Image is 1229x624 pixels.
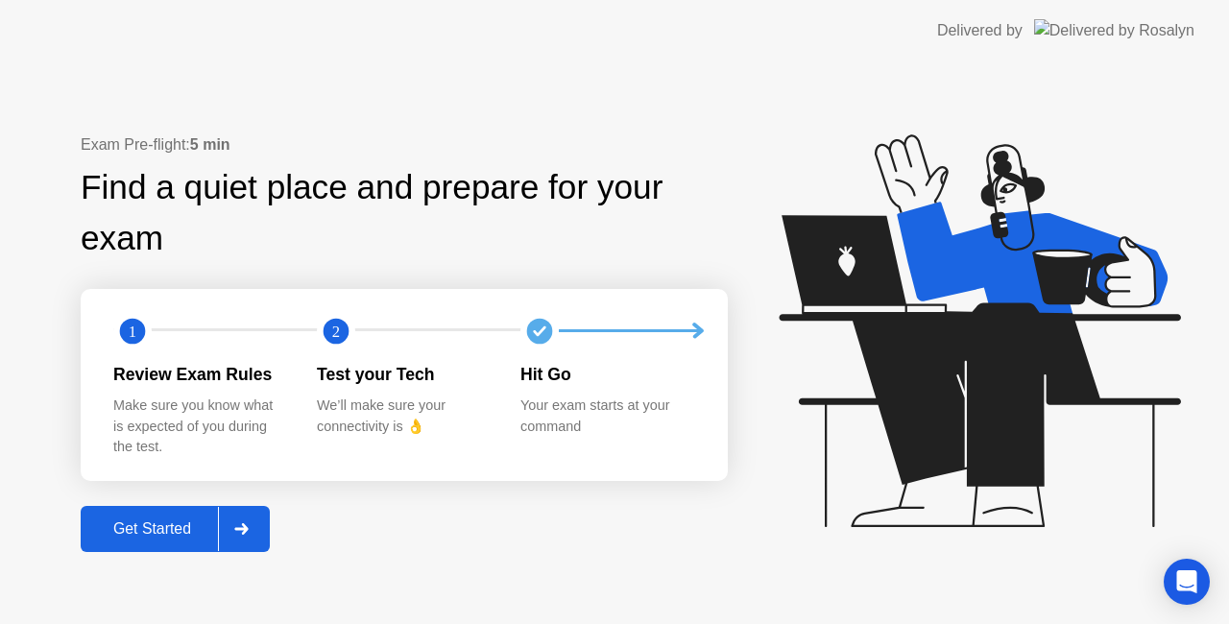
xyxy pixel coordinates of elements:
[113,396,286,458] div: Make sure you know what is expected of you during the test.
[190,136,230,153] b: 5 min
[317,362,490,387] div: Test your Tech
[520,396,693,437] div: Your exam starts at your command
[113,362,286,387] div: Review Exam Rules
[86,520,218,538] div: Get Started
[1164,559,1210,605] div: Open Intercom Messenger
[129,322,136,340] text: 1
[317,396,490,437] div: We’ll make sure your connectivity is 👌
[1034,19,1194,41] img: Delivered by Rosalyn
[332,322,340,340] text: 2
[81,506,270,552] button: Get Started
[937,19,1023,42] div: Delivered by
[81,133,728,156] div: Exam Pre-flight:
[520,362,693,387] div: Hit Go
[81,162,728,264] div: Find a quiet place and prepare for your exam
